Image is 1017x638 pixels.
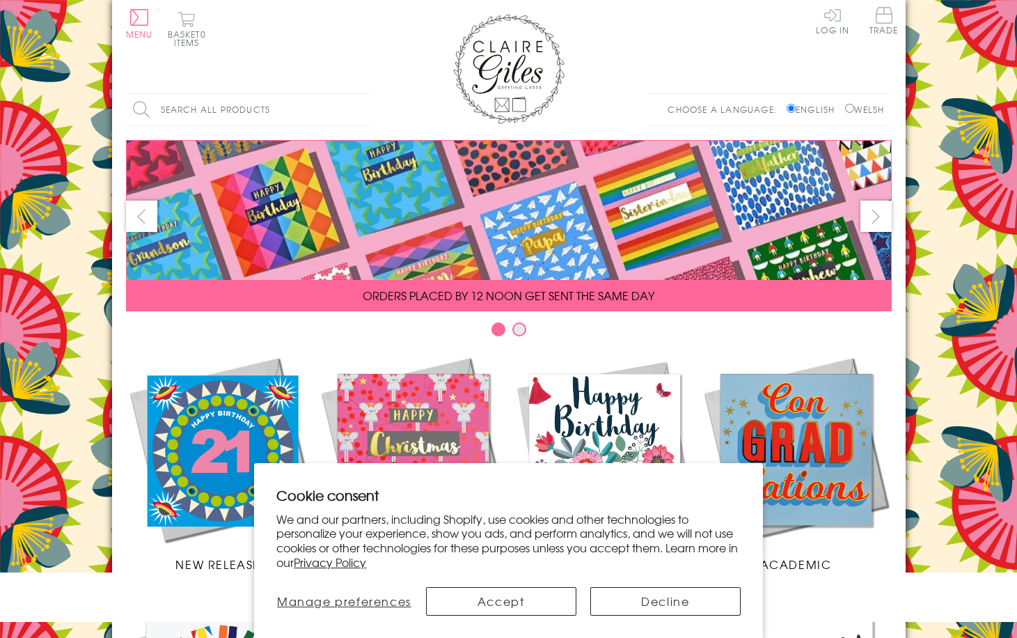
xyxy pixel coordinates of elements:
[276,512,741,570] p: We and our partners, including Shopify, use cookies and other technologies to personalize your ex...
[453,14,565,124] img: Claire Giles Greetings Cards
[845,104,854,113] input: Welsh
[512,322,526,336] button: Carousel Page 2
[491,322,505,336] button: Carousel Page 1 (Current Slide)
[816,7,849,34] a: Log In
[509,354,700,573] a: Birthdays
[126,94,370,125] input: Search all products
[276,485,741,505] h2: Cookie consent
[276,587,411,616] button: Manage preferences
[126,28,153,40] span: Menu
[590,587,741,616] button: Decline
[126,322,892,343] div: Carousel Pagination
[317,354,509,573] a: Christmas
[174,28,206,49] span: 0 items
[869,7,899,37] a: Trade
[126,9,153,38] button: Menu
[668,103,784,116] p: Choose a language:
[126,201,157,232] button: prev
[845,103,885,116] label: Welsh
[787,104,796,113] input: English
[760,556,832,573] span: Academic
[869,7,899,34] span: Trade
[700,354,892,573] a: Academic
[787,103,842,116] label: English
[860,201,892,232] button: next
[426,587,576,616] button: Accept
[356,94,370,125] input: Search
[363,287,654,304] span: ORDERS PLACED BY 12 NOON GET SENT THE SAME DAY
[277,593,411,609] span: Manage preferences
[168,11,206,47] button: Basket0 items
[294,554,366,570] a: Privacy Policy
[126,354,317,573] a: New Releases
[175,556,267,573] span: New Releases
